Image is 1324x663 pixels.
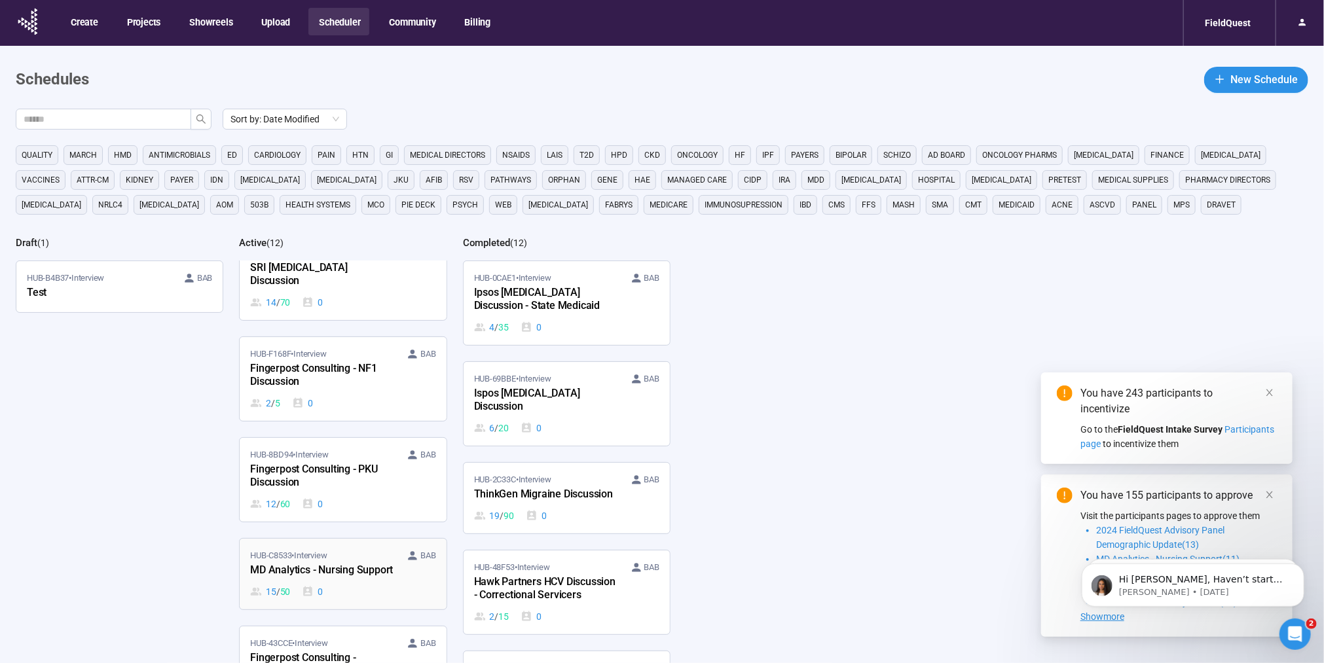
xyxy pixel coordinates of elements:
[474,574,618,604] div: Hawk Partners HCV Discussion - Correctional Servicers
[605,198,633,211] span: fabrys
[285,198,350,211] span: Health Systems
[1098,173,1168,187] span: medical supplies
[452,198,478,211] span: psych
[1057,385,1073,401] span: exclamation-circle
[463,237,511,249] h2: Completed
[1197,10,1259,35] div: FieldQuest
[22,173,60,187] span: vaccines
[250,260,394,290] div: SRI [MEDICAL_DATA] Discussion
[490,173,531,187] span: Pathways
[69,149,97,162] span: March
[139,198,199,211] span: [MEDICAL_DATA]
[474,561,550,574] span: HUB-48F53 • Interview
[1306,618,1317,629] span: 2
[474,385,618,416] div: Ispos [MEDICAL_DATA] Discussion
[521,421,542,435] div: 0
[474,473,551,486] span: HUB-2C33C • Interview
[230,109,339,129] span: Sort by: Date Modified
[634,173,650,187] span: hae
[1204,67,1308,93] button: plusNew Schedule
[250,361,394,391] div: Fingerpost Consulting - NF1 Discussion
[240,337,446,421] a: HUB-F168F•Interview BABFingerpost Consulting - NF1 Discussion2 / 50
[667,173,727,187] span: managed care
[677,149,718,162] span: Oncology
[240,173,300,187] span: [MEDICAL_DATA]
[918,173,955,187] span: HOSpital
[280,584,291,599] span: 50
[276,584,280,599] span: /
[502,149,530,162] span: NSAIDS
[280,497,291,511] span: 60
[191,109,211,130] button: search
[308,8,369,35] button: Scheduler
[474,285,618,315] div: Ipsos [MEDICAL_DATA] Discussion - State Medicaid
[386,149,393,162] span: GI
[302,497,323,511] div: 0
[526,509,547,523] div: 0
[883,149,911,162] span: Schizo
[521,320,542,334] div: 0
[216,198,233,211] span: AOM
[98,198,122,211] span: NRLC4
[1057,488,1073,503] span: exclamation-circle
[500,509,504,523] span: /
[828,198,845,211] span: CMS
[197,272,212,285] span: BAB
[705,198,782,211] span: immunosupression
[504,509,514,523] span: 90
[644,473,659,486] span: BAB
[250,637,327,650] span: HUB-43CCE • Interview
[16,237,37,249] h2: Draft
[367,198,384,211] span: MCO
[1201,149,1260,162] span: [MEDICAL_DATA]
[862,198,875,211] span: FFS
[1118,424,1223,435] strong: FieldQuest Intake Survey
[1132,198,1156,211] span: panel
[1080,509,1277,523] p: Visit the participants pages to approve them
[494,421,498,435] span: /
[1090,198,1115,211] span: ASCVD
[149,149,210,162] span: antimicrobials
[1265,490,1274,499] span: close
[126,173,153,187] span: kidney
[251,8,299,35] button: Upload
[302,295,323,310] div: 0
[352,149,369,162] span: HTN
[250,549,327,562] span: HUB-C8533 • Interview
[454,8,500,35] button: Billing
[27,272,104,285] span: HUB-B4B37 • Interview
[474,320,509,334] div: 4
[196,114,206,124] span: search
[240,438,446,522] a: HUB-8BD94•Interview BABFingerpost Consulting - PKU Discussion12 / 600
[644,272,659,285] span: BAB
[495,198,511,211] span: WEB
[1080,385,1277,417] div: You have 243 participants to incentivize
[292,396,313,410] div: 0
[1185,173,1270,187] span: pharmacy directors
[474,272,551,285] span: HUB-0CAE1 • Interview
[250,497,290,511] div: 12
[474,486,618,503] div: ThinkGen Migraine Discussion
[239,237,267,249] h2: Active
[474,609,509,624] div: 2
[420,637,435,650] span: BAB
[280,295,291,310] span: 70
[250,348,326,361] span: HUB-F168F • Interview
[60,8,107,35] button: Create
[394,173,409,187] span: JKU
[22,198,81,211] span: [MEDICAL_DATA]
[999,198,1035,211] span: medicaid
[521,609,542,624] div: 0
[276,295,280,310] span: /
[317,173,377,187] span: [MEDICAL_DATA]
[650,198,688,211] span: medicare
[16,261,223,312] a: HUB-B4B37•Interview BABTest
[426,173,442,187] span: AFIB
[250,562,394,579] div: MD Analytics - Nursing Support
[1074,149,1133,162] span: [MEDICAL_DATA]
[250,396,280,410] div: 2
[1052,198,1073,211] span: acne
[836,149,866,162] span: Bipolar
[1207,198,1236,211] span: dravet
